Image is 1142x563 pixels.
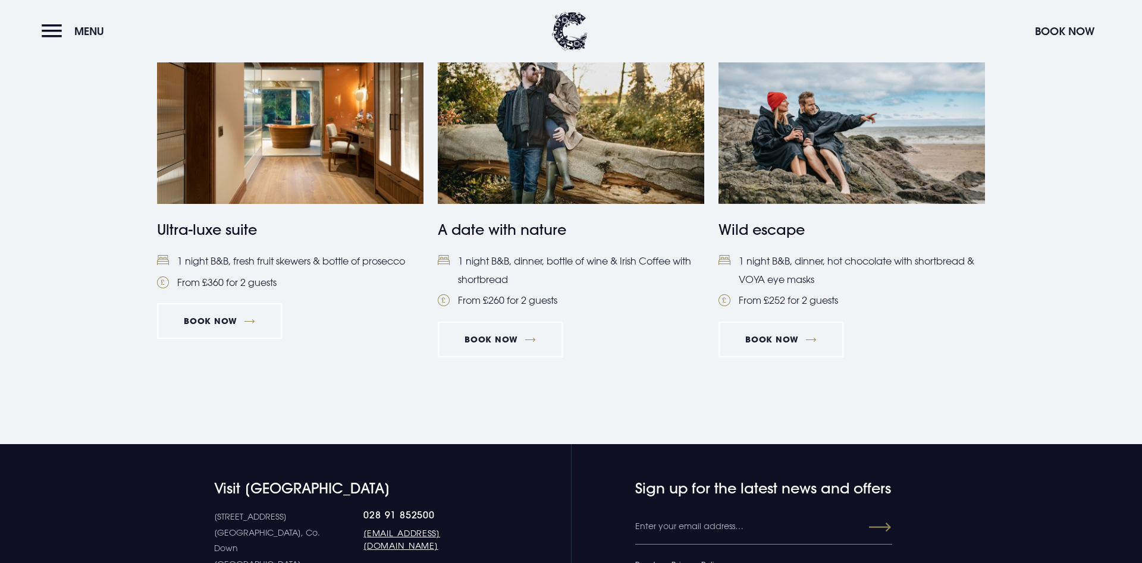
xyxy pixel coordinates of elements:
img: Pound Coin [438,294,450,306]
li: From £260 for 2 guests [438,291,704,309]
a: 028 91 852500 [363,509,494,521]
a: Stay A couple enjoying a walk as part of a hotel walking package in Northern Ireland A date with ... [438,26,704,309]
a: Book Now [438,322,563,357]
img: https://clandeboyelodge.s3-assets.com/offer-thumbnails/wild-escape-special-offer.png [719,26,985,203]
li: 1 night B&B, fresh fruit skewers & bottle of prosecco [157,252,423,270]
a: Book Now [157,303,282,339]
a: STAY https://clandeboyelodge.s3-assets.com/offer-thumbnails/wild-escape-special-offer.png Wild es... [719,26,985,309]
a: [EMAIL_ADDRESS][DOMAIN_NAME] [363,527,494,552]
img: https://clandeboyelodge.s3-assets.com/offer-thumbnails/Ultra-luxe-suite-special-offer-thumbnail.jpg [157,26,423,203]
img: Bed [438,255,450,265]
li: From £252 for 2 guests [719,291,985,309]
img: Pound Coin [157,276,169,288]
h4: A date with nature [438,219,704,240]
img: A couple enjoying a walk as part of a hotel walking package in Northern Ireland [438,26,704,203]
button: Submit [848,517,891,538]
h4: Sign up for the latest news and offers [635,480,846,497]
h4: Wild escape [719,219,985,240]
img: Bed [719,255,730,265]
li: 1 night B&B, dinner, bottle of wine & Irish Coffee with shortbread [438,252,704,288]
h4: Visit [GEOGRAPHIC_DATA] [214,480,494,497]
a: BOOK NOW [719,322,843,357]
img: Clandeboye Lodge [552,12,588,51]
h4: Ultra-luxe suite [157,219,423,240]
li: From £360 for 2 guests [157,273,423,291]
input: Enter your email address… [635,509,892,545]
span: Menu [74,24,104,38]
a: Stay https://clandeboyelodge.s3-assets.com/offer-thumbnails/Ultra-luxe-suite-special-offer-thumbn... [157,26,423,291]
button: Menu [42,18,110,44]
img: Pound Coin [719,294,730,306]
img: Bed [157,255,169,265]
li: 1 night B&B, dinner, hot chocolate with shortbread & VOYA eye masks [719,252,985,288]
button: Book Now [1029,18,1100,44]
